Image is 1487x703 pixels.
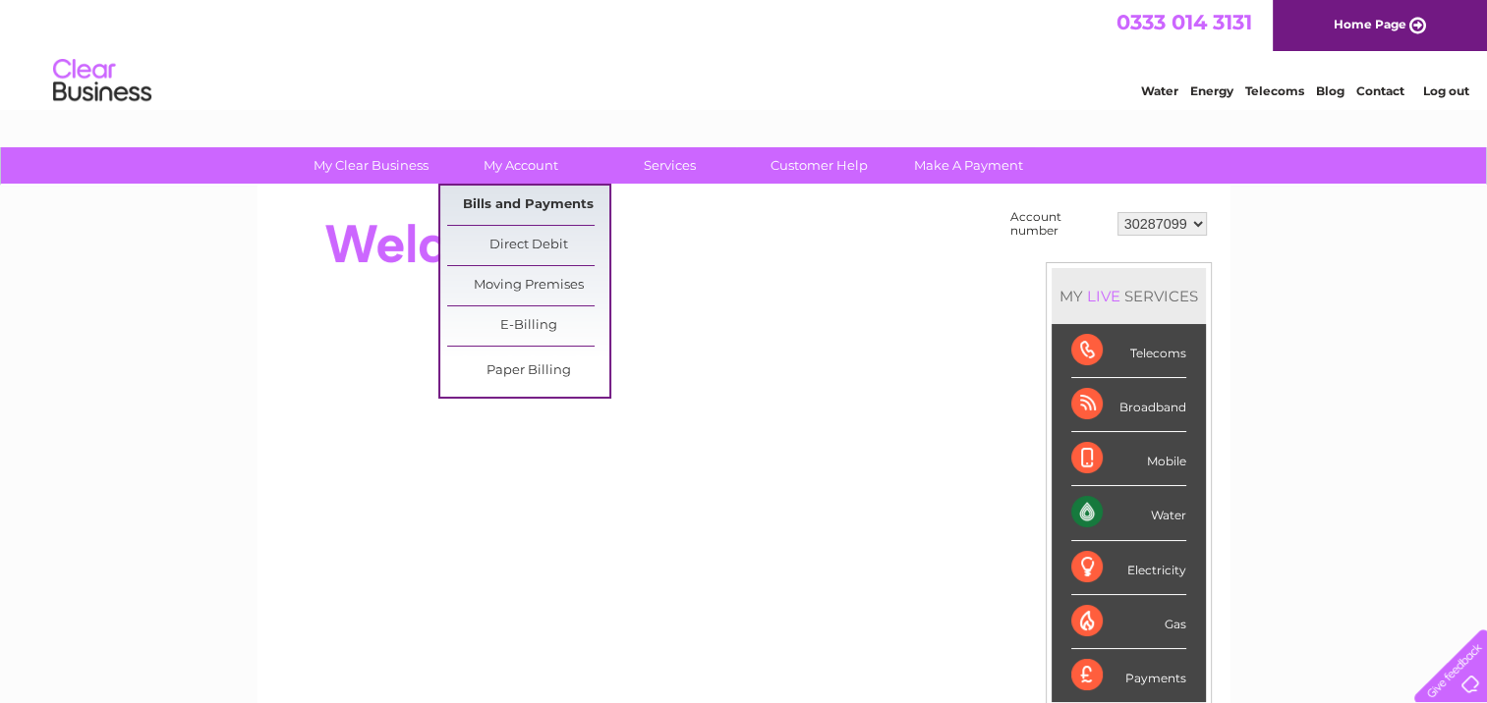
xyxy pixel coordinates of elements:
a: Make A Payment [887,147,1050,184]
a: Telecoms [1245,83,1304,98]
div: Electricity [1071,541,1186,595]
div: LIVE [1083,287,1124,305]
a: Bills and Payments [447,186,609,225]
a: Log out [1422,83,1468,98]
div: Telecoms [1071,324,1186,378]
a: Blog [1316,83,1344,98]
a: Water [1141,83,1178,98]
img: logo.png [52,51,152,111]
a: My Clear Business [290,147,452,184]
div: Gas [1071,595,1186,649]
div: Broadband [1071,378,1186,432]
td: Account number [1005,205,1113,243]
div: Payments [1071,649,1186,702]
a: Direct Debit [447,226,609,265]
a: My Account [439,147,601,184]
a: 0333 014 3131 [1116,10,1252,34]
div: Mobile [1071,432,1186,486]
a: Moving Premises [447,266,609,305]
div: Water [1071,486,1186,540]
a: Paper Billing [447,351,609,391]
div: Clear Business is a trading name of Verastar Limited (registered in [GEOGRAPHIC_DATA] No. 3667643... [280,11,1209,95]
a: Customer Help [738,147,900,184]
a: Contact [1356,83,1404,98]
a: E-Billing [447,306,609,346]
a: Energy [1190,83,1233,98]
a: Services [589,147,751,184]
div: MY SERVICES [1052,268,1206,324]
